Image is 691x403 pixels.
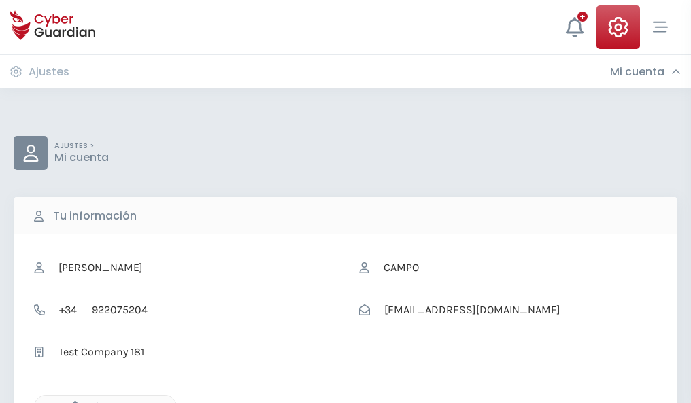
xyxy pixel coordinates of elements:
[54,151,109,164] p: Mi cuenta
[577,12,588,22] div: +
[53,208,137,224] b: Tu información
[29,65,69,79] h3: Ajustes
[610,65,664,79] h3: Mi cuenta
[54,141,109,151] p: AJUSTES >
[84,297,332,323] input: Teléfono
[610,65,681,79] div: Mi cuenta
[52,297,84,323] span: +34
